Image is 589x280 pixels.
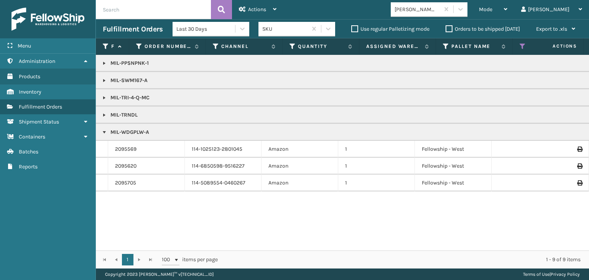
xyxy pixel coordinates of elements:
label: Use regular Palletizing mode [351,26,429,32]
div: SKU [262,25,308,33]
span: items per page [162,254,218,265]
td: Amazon [262,175,338,191]
label: Channel [221,43,268,50]
p: Copyright 2023 [PERSON_NAME]™ v [TECHNICAL_ID] [105,268,214,280]
td: 1 [338,141,415,158]
span: Fulfillment Orders [19,104,62,110]
span: 100 [162,256,173,264]
span: Shipment Status [19,119,59,125]
td: 114-6850598-9516227 [185,158,262,175]
h3: Fulfillment Orders [103,25,163,34]
div: Last 30 Days [176,25,236,33]
td: Fellowship - West [415,141,492,158]
span: Products [19,73,40,80]
a: 2095705 [115,179,136,187]
a: 2095569 [115,145,137,153]
td: Amazon [262,158,338,175]
i: Print Label [577,147,582,152]
div: | [523,268,580,280]
td: Fellowship - West [415,158,492,175]
i: Print Label [577,180,582,186]
a: 2095620 [115,162,137,170]
td: Fellowship - West [415,175,492,191]
span: Actions [528,40,582,53]
span: Menu [18,43,31,49]
span: Containers [19,133,45,140]
span: Mode [479,6,492,13]
img: logo [12,8,84,31]
div: 1 - 9 of 9 items [229,256,581,264]
label: Quantity [298,43,344,50]
span: Inventory [19,89,41,95]
label: Pallet Name [451,43,498,50]
td: 114-1025123-2801045 [185,141,262,158]
a: 1 [122,254,133,265]
a: Terms of Use [523,272,550,277]
span: Actions [248,6,266,13]
td: 1 [338,158,415,175]
label: Order Number [145,43,191,50]
span: Reports [19,163,38,170]
span: Export to .xls [536,26,567,32]
span: Administration [19,58,55,64]
label: Fulfillment Order Id [111,43,114,50]
label: Assigned Warehouse [366,43,421,50]
td: Amazon [262,141,338,158]
label: Orders to be shipped [DATE] [446,26,520,32]
td: 1 [338,175,415,191]
td: 114-5089554-0460267 [185,175,262,191]
div: [PERSON_NAME] Brands [395,5,440,13]
span: Batches [19,148,38,155]
a: Privacy Policy [551,272,580,277]
i: Print Label [577,163,582,169]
